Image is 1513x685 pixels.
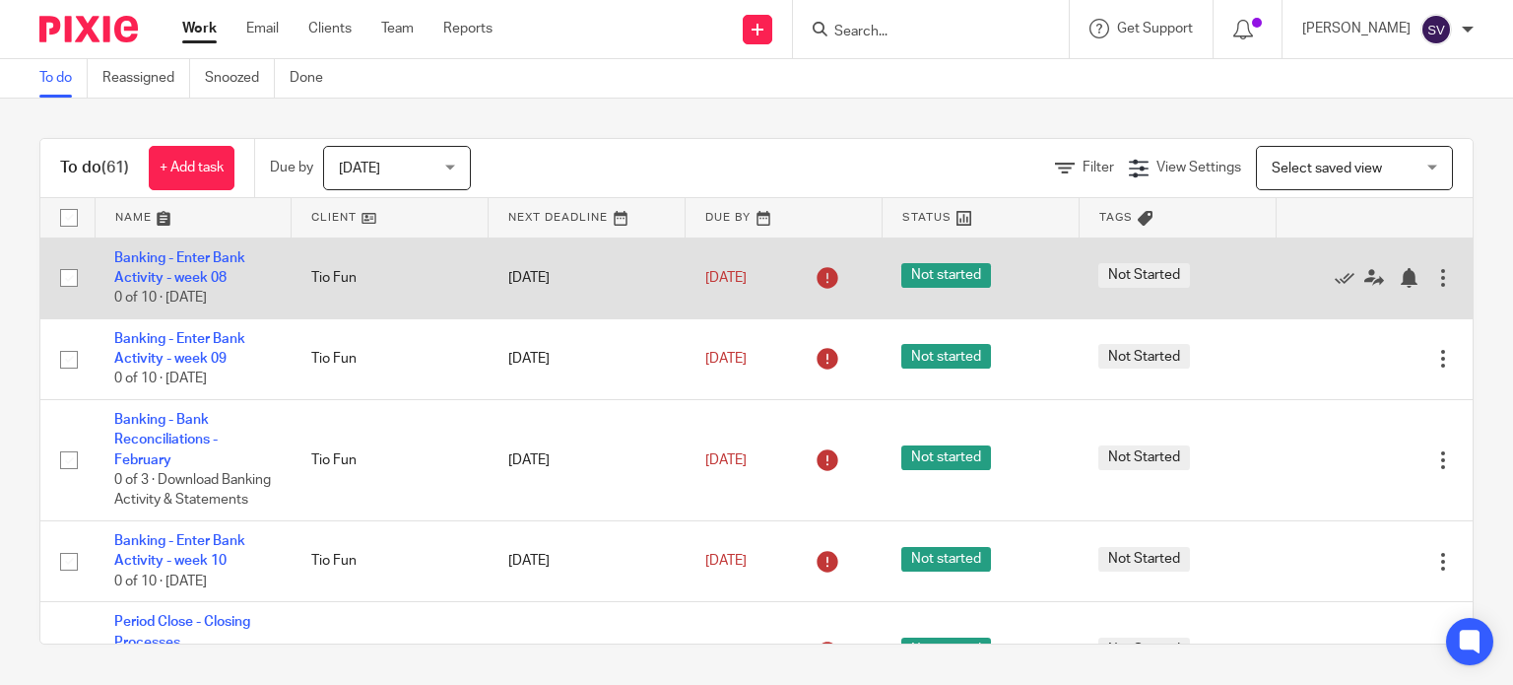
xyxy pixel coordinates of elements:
h1: To do [60,158,129,178]
a: Banking - Bank Reconciliations - February [114,413,218,467]
span: Not started [901,547,991,572]
span: Not Started [1098,263,1190,288]
p: [PERSON_NAME] [1302,19,1411,38]
a: Banking - Enter Bank Activity - week 08 [114,251,245,285]
a: Done [290,59,338,98]
td: [DATE] [489,238,686,318]
span: Filter [1083,161,1114,174]
td: Tio Fun [292,318,489,399]
a: Team [381,19,414,38]
span: Not started [901,445,991,470]
span: Not started [901,638,991,662]
span: Not started [901,344,991,369]
td: [DATE] [489,521,686,602]
span: Not Started [1098,344,1190,369]
a: + Add task [149,146,234,190]
span: [DATE] [339,162,380,175]
span: [DATE] [705,554,747,568]
span: Get Support [1117,22,1193,35]
span: Select saved view [1272,162,1382,175]
span: Not Started [1098,547,1190,572]
span: [DATE] [705,453,747,467]
a: Reports [443,19,493,38]
span: [DATE] [705,352,747,366]
img: Pixie [39,16,138,42]
td: Tio Fun [292,399,489,520]
td: Tio Fun [292,521,489,602]
p: Due by [270,158,313,177]
a: Clients [308,19,352,38]
span: [DATE] [705,271,747,285]
td: [DATE] [489,318,686,399]
a: Mark as done [1335,268,1364,288]
span: 0 of 10 · [DATE] [114,291,207,305]
a: Work [182,19,217,38]
td: [DATE] [489,399,686,520]
a: Period Close - Closing Processes [114,615,250,649]
td: Tio Fun [292,238,489,318]
img: svg%3E [1420,14,1452,45]
span: 0 of 10 · [DATE] [114,575,207,588]
span: 0 of 3 · Download Banking Activity & Statements [114,473,271,508]
input: Search [832,24,1010,41]
span: Not Started [1098,445,1190,470]
span: (61) [101,160,129,175]
a: Banking - Enter Bank Activity - week 09 [114,332,245,366]
a: Snoozed [205,59,275,98]
span: Not started [901,263,991,288]
a: Email [246,19,279,38]
span: Not Started [1098,638,1190,662]
span: Tags [1099,212,1133,223]
a: To do [39,59,88,98]
span: 0 of 10 · [DATE] [114,373,207,386]
a: Banking - Enter Bank Activity - week 10 [114,534,245,568]
span: View Settings [1156,161,1241,174]
a: Reassigned [102,59,190,98]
